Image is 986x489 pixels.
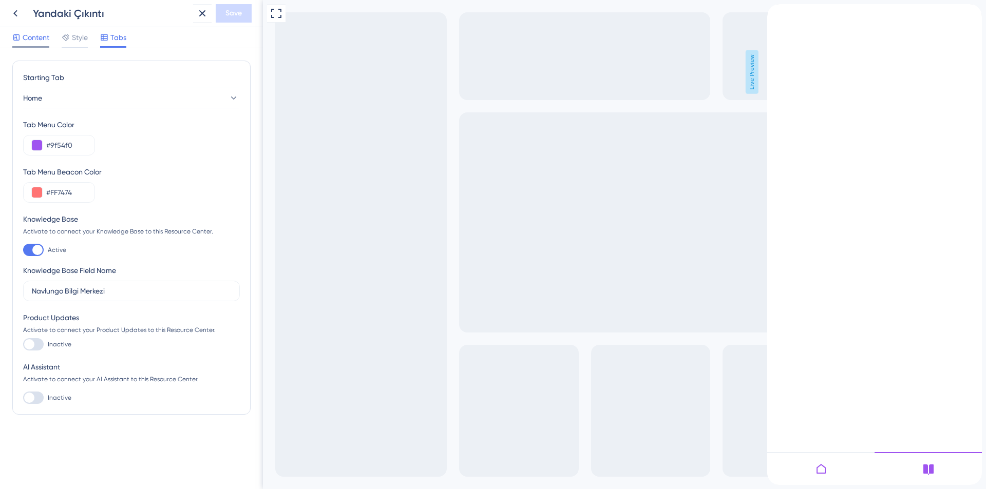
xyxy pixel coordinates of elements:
[23,311,240,324] div: Product Updates
[23,264,116,277] div: Knowledge Base Field Name
[23,119,240,131] div: Tab Menu Color
[32,285,231,297] input: Knowledge Base
[23,88,239,108] button: Home
[48,394,71,402] span: Inactive
[41,10,49,15] div: 3
[23,71,64,84] span: Starting Tab
[33,6,189,21] div: Yandaki Çıkıntı
[23,361,240,373] div: AI Assistant
[23,92,42,104] span: Home
[23,326,240,334] div: Activate to connect your Product Updates to this Resource Center.
[23,213,240,225] div: Knowledge Base
[483,50,496,94] span: Live Preview
[23,227,240,236] div: Activate to connect your Knowledge Base to this Resource Center.
[225,7,242,19] span: Save
[216,4,252,23] button: Save
[48,340,71,348] span: Inactive
[23,166,240,178] div: Tab Menu Beacon Color
[48,246,66,254] span: Active
[23,375,240,383] div: Activate to connect your AI Assistant to this Resource Center.
[110,31,126,44] span: Tabs
[23,31,49,44] span: Content
[72,31,88,44] span: Style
